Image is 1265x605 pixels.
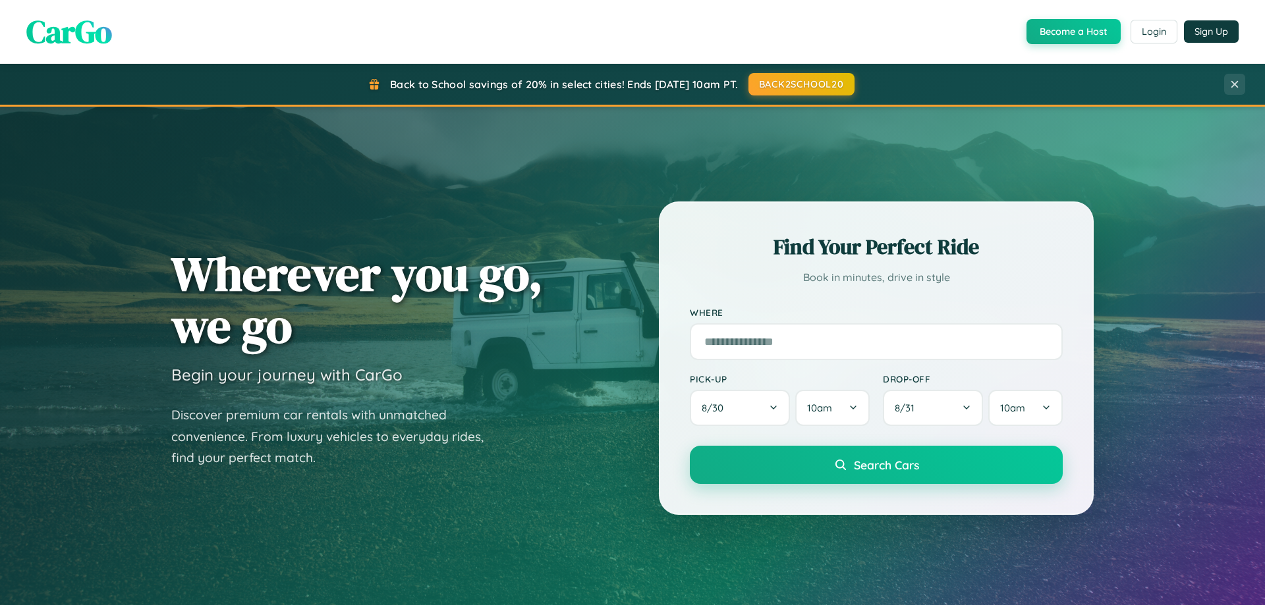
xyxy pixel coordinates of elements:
span: Search Cars [854,458,919,472]
p: Book in minutes, drive in style [690,268,1063,287]
button: Login [1131,20,1177,43]
h3: Begin your journey with CarGo [171,365,403,384]
button: BACK2SCHOOL20 [748,73,855,95]
p: Discover premium car rentals with unmatched convenience. From luxury vehicles to everyday rides, ... [171,404,501,469]
label: Where [690,307,1063,318]
button: Sign Up [1184,20,1239,43]
h1: Wherever you go, we go [171,248,543,352]
span: 8 / 30 [702,402,730,414]
button: 10am [795,390,870,426]
span: 8 / 31 [895,402,921,414]
label: Drop-off [883,373,1063,384]
span: Back to School savings of 20% in select cities! Ends [DATE] 10am PT. [390,78,738,91]
span: 10am [807,402,832,414]
button: Become a Host [1026,19,1121,44]
button: 8/30 [690,390,790,426]
label: Pick-up [690,373,870,384]
span: CarGo [26,10,112,53]
button: Search Cars [690,446,1063,484]
h2: Find Your Perfect Ride [690,232,1063,261]
button: 10am [988,390,1063,426]
span: 10am [1000,402,1025,414]
button: 8/31 [883,390,983,426]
